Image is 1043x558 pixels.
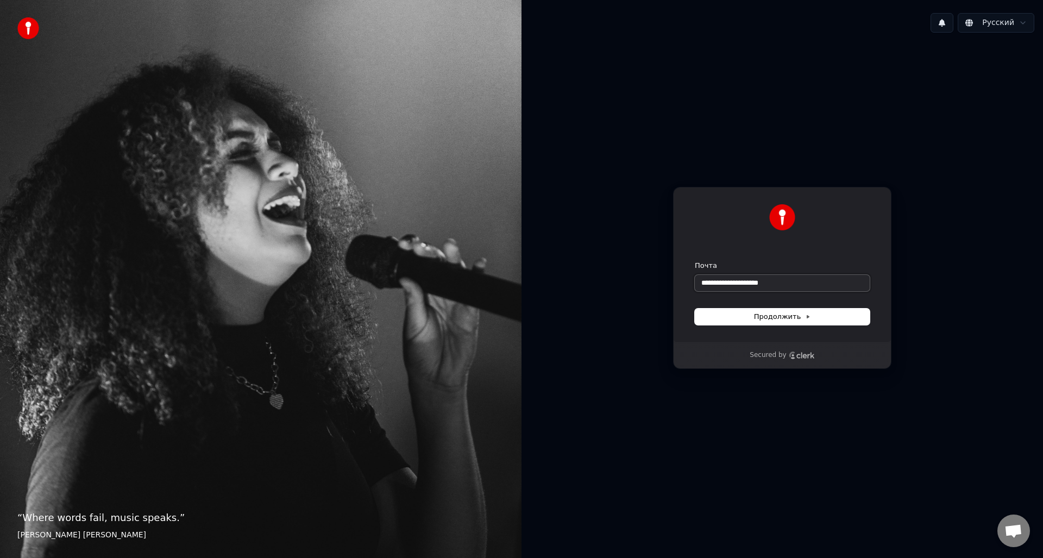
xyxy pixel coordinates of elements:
[695,261,717,271] label: Почта
[695,309,870,325] button: Продолжить
[997,515,1030,547] a: Открытый чат
[17,530,504,541] footer: [PERSON_NAME] [PERSON_NAME]
[17,17,39,39] img: youka
[769,204,795,230] img: Youka
[789,352,815,359] a: Clerk logo
[17,510,504,525] p: “ Where words fail, music speaks. ”
[754,312,811,322] span: Продолжить
[750,351,786,360] p: Secured by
